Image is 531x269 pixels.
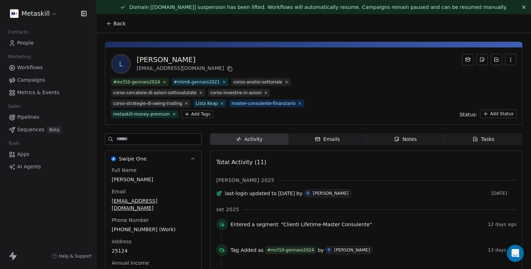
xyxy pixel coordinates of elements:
div: Lista Keap [196,100,218,107]
div: corso-analisi-settoriale [233,79,282,85]
a: Campaigns [6,74,90,86]
div: #mcf10-gennaio2024 [113,79,160,85]
div: R [328,247,330,253]
span: last-login [225,190,248,197]
span: Campaigns [17,76,45,84]
span: [EMAIL_ADDRESS][DOMAIN_NAME] [112,197,195,212]
span: AI Agents [17,163,41,171]
span: Swipe One [119,155,147,162]
span: Workflows [17,64,43,71]
div: [PERSON_NAME] [334,248,370,253]
span: Back [113,20,126,27]
span: Pipelines [17,113,39,121]
a: AI Agents [6,161,90,173]
span: Entered a segment [231,221,278,228]
a: Help & Support [52,253,92,259]
span: "Clienti Lifetime-Master Consulente" [281,221,372,228]
span: set 2025 [216,206,239,213]
span: [PERSON_NAME] 2025 [216,177,274,184]
div: corso-investire-in-azioni [210,90,262,96]
button: Add Status [480,110,516,118]
span: People [17,39,34,47]
span: Full Name [110,167,138,174]
span: [DATE] [278,190,295,197]
div: R [307,191,309,196]
span: 13 days ago [488,247,516,253]
span: Beta [47,126,61,133]
a: Metrics & Events [6,87,90,98]
span: Marketing [5,51,34,62]
span: Metaskill [21,9,50,18]
span: 25124 [112,247,195,254]
a: Apps [6,148,90,160]
span: Metrics & Events [17,89,59,96]
a: Pipelines [6,111,90,123]
span: 12 days ago [488,222,516,227]
span: Phone Number [110,217,150,224]
button: Metaskill [9,7,59,20]
span: Tag Added [231,247,257,254]
span: by [318,247,324,254]
span: L [112,55,130,72]
img: Swipe One [111,156,116,161]
div: Emails [315,136,340,143]
span: Contacts [5,27,31,37]
span: Status: [460,111,477,118]
span: Apps [17,151,30,158]
button: Add Tags [181,110,213,118]
a: People [6,37,90,49]
span: Email [110,188,127,195]
span: Domain [[DOMAIN_NAME]] suspension has been lifted. Workflows will automatically resume. Campaigns... [129,4,507,10]
span: Sequences [17,126,44,133]
div: corso-strategie-di-swing-trading [113,100,182,107]
div: Tasks [472,136,495,143]
a: Workflows [6,62,90,73]
span: Address [110,238,133,245]
div: [EMAIL_ADDRESS][DOMAIN_NAME] [137,65,234,73]
span: Help & Support [59,253,92,259]
span: Tools [5,138,22,149]
a: SequencesBeta [6,124,90,136]
div: corso-cercatore-di-azioni-sottovalutate [113,90,197,96]
div: Open Intercom Messenger [507,245,524,262]
span: by [297,190,303,197]
span: Total Activity (11) [216,159,266,166]
button: Swipe OneSwipe One [105,151,201,167]
span: [DATE] [491,191,516,196]
span: updated to [249,190,277,197]
button: Back [102,17,130,30]
span: Sales [5,101,24,112]
div: #mcf10-gennaio2024 [267,247,314,253]
div: metaskill-money-premium [113,111,170,117]
div: #mtm6-gennaio2021 [174,79,220,85]
img: AVATAR%20METASKILL%20-%20Colori%20Positivo.png [10,9,19,18]
div: [PERSON_NAME] [313,191,349,196]
div: [PERSON_NAME] [137,55,234,65]
span: [PHONE_NUMBER] (Work) [112,226,195,233]
span: as [258,247,264,254]
div: master-consulente-finanziario [231,100,295,107]
span: [PERSON_NAME] [112,176,195,183]
span: Annual Income [110,259,151,267]
div: Notes [394,136,417,143]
